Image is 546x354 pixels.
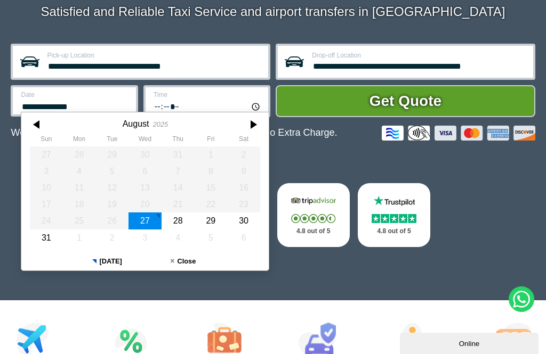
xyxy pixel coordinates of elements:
[228,196,261,212] div: 23 August 2025
[228,146,261,163] div: 02 August 2025
[21,92,129,98] label: Date
[11,127,337,138] p: We Now Accept Card & Contactless Payment In
[162,146,195,163] div: 31 July 2025
[96,135,129,146] th: Tuesday
[195,196,228,212] div: 22 August 2025
[289,225,338,238] p: 4.8 out of 5
[47,52,262,59] label: Pick-up Location
[30,229,63,246] div: 31 August 2025
[228,163,261,179] div: 09 August 2025
[195,163,228,179] div: 08 August 2025
[162,179,195,196] div: 14 August 2025
[162,135,195,146] th: Thursday
[129,212,162,229] div: 27 August 2025
[162,212,195,229] div: 28 August 2025
[195,179,228,196] div: 15 August 2025
[63,212,96,229] div: 25 August 2025
[96,146,129,163] div: 29 July 2025
[30,196,63,212] div: 17 August 2025
[228,212,261,229] div: 30 August 2025
[312,52,527,59] label: Drop-off Location
[30,146,63,163] div: 27 July 2025
[11,4,535,19] p: Satisfied and Reliable Taxi Service and airport transfers in [GEOGRAPHIC_DATA]
[276,85,535,117] button: Get Quote
[215,127,337,138] span: The Car at No Extra Charge.
[195,212,228,229] div: 29 August 2025
[195,229,228,246] div: 05 September 2025
[153,120,168,128] div: 2025
[195,135,228,146] th: Friday
[63,135,96,146] th: Monday
[145,252,221,270] button: Close
[358,183,430,247] a: Trustpilot Stars 4.8 out of 5
[30,179,63,196] div: 10 August 2025
[382,126,535,141] img: Credit And Debit Cards
[277,183,350,247] a: Tripadvisor Stars 4.8 out of 5
[400,331,541,354] iframe: chat widget
[129,135,162,146] th: Wednesday
[63,179,96,196] div: 11 August 2025
[63,229,96,246] div: 01 September 2025
[96,163,129,179] div: 05 August 2025
[129,146,162,163] div: 30 July 2025
[123,119,149,129] div: August
[228,179,261,196] div: 16 August 2025
[129,229,162,246] div: 03 September 2025
[69,252,146,270] button: [DATE]
[129,179,162,196] div: 13 August 2025
[96,229,129,246] div: 02 September 2025
[228,229,261,246] div: 06 September 2025
[30,212,63,229] div: 24 August 2025
[30,163,63,179] div: 03 August 2025
[372,214,416,223] img: Stars
[154,92,262,98] label: Time
[370,195,419,207] img: Trustpilot
[30,135,63,146] th: Sunday
[162,196,195,212] div: 21 August 2025
[162,163,195,179] div: 07 August 2025
[129,163,162,179] div: 06 August 2025
[96,212,129,229] div: 26 August 2025
[63,196,96,212] div: 18 August 2025
[63,146,96,163] div: 28 July 2025
[162,229,195,246] div: 04 September 2025
[195,146,228,163] div: 01 August 2025
[289,195,338,207] img: Tripadvisor
[228,135,261,146] th: Saturday
[129,196,162,212] div: 20 August 2025
[96,179,129,196] div: 12 August 2025
[96,196,129,212] div: 19 August 2025
[370,225,419,238] p: 4.8 out of 5
[63,163,96,179] div: 04 August 2025
[291,214,335,223] img: Stars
